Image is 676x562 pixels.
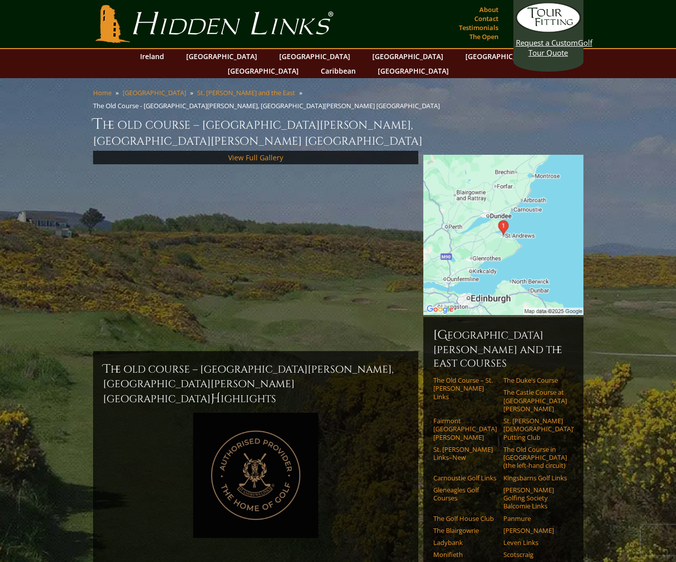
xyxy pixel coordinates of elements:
a: Gleneagles Golf Courses [433,486,497,502]
a: The Golf House Club [433,514,497,522]
span: Request a Custom [516,38,578,48]
a: [GEOGRAPHIC_DATA] [373,64,454,78]
a: [GEOGRAPHIC_DATA] [274,49,355,64]
a: Ireland [135,49,169,64]
a: View Full Gallery [228,153,283,162]
a: Kingsbarns Golf Links [503,474,567,482]
a: Fairmont [GEOGRAPHIC_DATA][PERSON_NAME] [433,417,497,441]
a: [PERSON_NAME] [503,526,567,534]
a: [GEOGRAPHIC_DATA] [181,49,262,64]
a: About [477,3,501,17]
a: The Duke’s Course [503,376,567,384]
a: [GEOGRAPHIC_DATA] [367,49,448,64]
a: The Blairgowrie [433,526,497,534]
a: Panmure [503,514,567,522]
a: The Castle Course at [GEOGRAPHIC_DATA][PERSON_NAME] [503,388,567,413]
a: St. [PERSON_NAME] [DEMOGRAPHIC_DATA]’ Putting Club [503,417,567,441]
a: [GEOGRAPHIC_DATA] [460,49,541,64]
h6: [GEOGRAPHIC_DATA][PERSON_NAME] and the East Courses [433,327,573,370]
a: Testimonials [456,21,501,35]
img: Google Map of St Andrews Links, St Andrews, United Kingdom [423,155,583,315]
a: Monifieth [433,550,497,558]
li: The Old Course - [GEOGRAPHIC_DATA][PERSON_NAME], [GEOGRAPHIC_DATA][PERSON_NAME] [GEOGRAPHIC_DATA] [93,101,444,110]
h2: The Old Course – [GEOGRAPHIC_DATA][PERSON_NAME], [GEOGRAPHIC_DATA][PERSON_NAME] [GEOGRAPHIC_DATA]... [103,361,408,407]
a: [PERSON_NAME] Golfing Society Balcomie Links [503,486,567,510]
a: [GEOGRAPHIC_DATA] [223,64,304,78]
a: The Old Course – St. [PERSON_NAME] Links [433,376,497,401]
a: Scotscraig [503,550,567,558]
a: The Old Course in [GEOGRAPHIC_DATA] (the left-hand circuit) [503,445,567,470]
span: H [211,391,221,407]
a: Leven Links [503,538,567,546]
a: St. [PERSON_NAME] and the East [197,88,295,97]
a: The Open [467,30,501,44]
a: St. [PERSON_NAME] Links–New [433,445,497,462]
a: Caribbean [316,64,361,78]
a: [GEOGRAPHIC_DATA] [123,88,186,97]
a: Contact [472,12,501,26]
h1: The Old Course – [GEOGRAPHIC_DATA][PERSON_NAME], [GEOGRAPHIC_DATA][PERSON_NAME] [GEOGRAPHIC_DATA] [93,114,583,149]
a: Request a CustomGolf Tour Quote [516,3,581,58]
a: Ladybank [433,538,497,546]
a: Carnoustie Golf Links [433,474,497,482]
a: Home [93,88,112,97]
